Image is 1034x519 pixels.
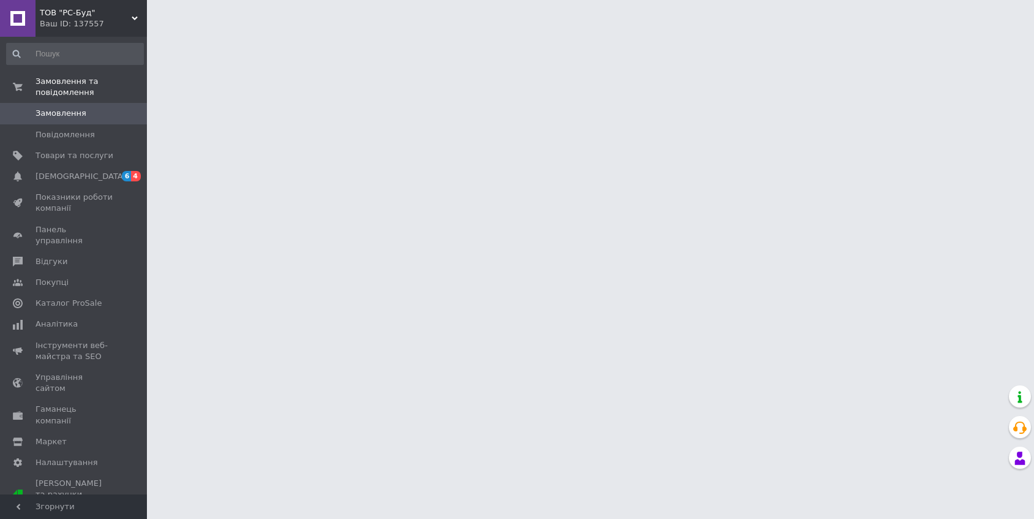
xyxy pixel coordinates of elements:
span: Маркет [36,436,67,447]
span: Товари та послуги [36,150,113,161]
span: 6 [122,171,132,181]
span: Покупці [36,277,69,288]
span: Замовлення та повідомлення [36,76,147,98]
span: Показники роботи компанії [36,192,113,214]
span: [DEMOGRAPHIC_DATA] [36,171,126,182]
span: Налаштування [36,457,98,468]
span: ТОВ "РС-Буд" [40,7,132,18]
input: Пошук [6,43,144,65]
span: Інструменти веб-майстра та SEO [36,340,113,362]
div: Ваш ID: 137557 [40,18,147,29]
span: Замовлення [36,108,86,119]
span: 4 [131,171,141,181]
span: Повідомлення [36,129,95,140]
span: Панель управління [36,224,113,246]
span: Управління сайтом [36,372,113,394]
span: Гаманець компанії [36,404,113,426]
span: Аналітика [36,319,78,330]
span: [PERSON_NAME] та рахунки [36,478,113,512]
span: Каталог ProSale [36,298,102,309]
span: Відгуки [36,256,67,267]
